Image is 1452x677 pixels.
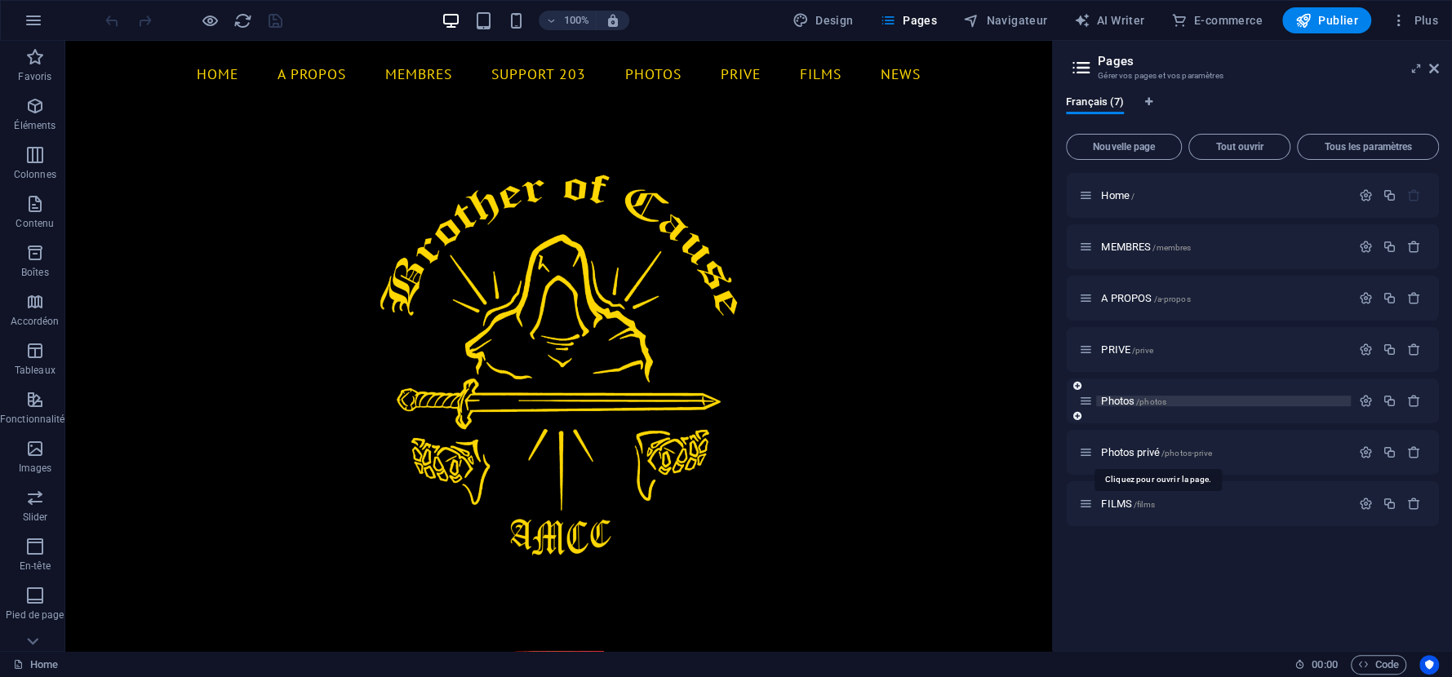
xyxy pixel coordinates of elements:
[1297,134,1439,160] button: Tous les paramètres
[233,11,252,30] i: Actualiser la page
[1096,396,1351,406] div: Photos/photos
[15,364,56,377] p: Tableaux
[1098,54,1439,69] h2: Pages
[1188,134,1290,160] button: Tout ouvrir
[1295,12,1358,29] span: Publier
[1359,394,1373,408] div: Paramètres
[1383,445,1396,459] div: Dupliquer
[1407,497,1421,511] div: Supprimer
[1383,497,1396,511] div: Dupliquer
[20,560,51,573] p: En-tête
[873,7,944,33] button: Pages
[16,217,54,230] p: Contenu
[1351,655,1406,675] button: Code
[1282,7,1371,33] button: Publier
[1359,445,1373,459] div: Paramètres
[880,12,937,29] span: Pages
[1096,447,1351,458] div: Photos privé/photos-prive
[563,11,589,30] h6: 100%
[1312,655,1337,675] span: 00 00
[1067,7,1151,33] button: AI Writer
[1073,12,1144,29] span: AI Writer
[1066,96,1439,127] div: Onglets langues
[1323,658,1325,670] span: :
[1101,343,1153,356] span: Cliquez pour ouvrir la page.
[539,11,597,30] button: 100%
[1101,395,1166,407] span: Cliquez pour ouvrir la page.
[1101,498,1155,510] span: Cliquez pour ouvrir la page.
[1384,7,1445,33] button: Plus
[1294,655,1338,675] h6: Durée de la session
[1098,69,1406,83] h3: Gérer vos pages et vos paramètres
[6,608,64,622] p: Pied de page
[1101,292,1190,304] span: Cliquez pour ouvrir la page.
[1066,134,1182,160] button: Nouvelle page
[1407,445,1421,459] div: Supprimer
[1101,189,1135,201] span: Cliquez pour ouvrir la page.
[1407,291,1421,305] div: Supprimer
[21,266,49,279] p: Boîtes
[1407,188,1421,202] div: La page de départ ne peut pas être supprimée.
[1096,241,1351,252] div: MEMBRES/membres
[1407,240,1421,254] div: Supprimer
[13,655,58,675] a: Cliquez pour annuler la sélection. Double-cliquez pour ouvrir Pages.
[1096,293,1351,303] div: A PROPOS/a-propos
[963,12,1047,29] span: Navigateur
[1153,294,1190,303] span: /a-propos
[1407,394,1421,408] div: Supprimer
[1134,500,1155,509] span: /films
[1096,498,1351,509] div: FILMS/films
[1170,12,1262,29] span: E-commerce
[1073,142,1174,152] span: Nouvelle page
[1383,291,1396,305] div: Dupliquer
[1359,188,1373,202] div: Paramètres
[1407,343,1421,356] div: Supprimer
[786,7,860,33] button: Design
[19,462,52,475] p: Images
[1136,397,1166,406] span: /photos
[1383,343,1396,356] div: Dupliquer
[1391,12,1438,29] span: Plus
[1383,394,1396,408] div: Dupliquer
[1359,240,1373,254] div: Paramètres
[1359,343,1373,356] div: Paramètres
[786,7,860,33] div: Design (Ctrl+Alt+Y)
[23,511,48,524] p: Slider
[18,70,51,83] p: Favoris
[1161,449,1212,458] span: /photos-prive
[1304,142,1432,152] span: Tous les paramètres
[11,315,59,328] p: Accordéon
[1359,291,1373,305] div: Paramètres
[14,168,56,181] p: Colonnes
[233,11,252,30] button: reload
[14,119,56,132] p: Éléments
[957,7,1054,33] button: Navigateur
[1196,142,1283,152] span: Tout ouvrir
[1101,446,1211,458] span: Photos privé
[1383,188,1396,202] div: Dupliquer
[1132,346,1153,355] span: /prive
[1101,241,1191,253] span: Cliquez pour ouvrir la page.
[793,12,854,29] span: Design
[1164,7,1268,33] button: E-commerce
[1152,243,1191,252] span: /membres
[1358,655,1399,675] span: Code
[1096,344,1351,355] div: PRIVE/prive
[1066,92,1124,115] span: Français (7)
[1383,240,1396,254] div: Dupliquer
[606,13,620,28] i: Lors du redimensionnement, ajuster automatiquement le niveau de zoom en fonction de l'appareil sé...
[1419,655,1439,675] button: Usercentrics
[1359,497,1373,511] div: Paramètres
[1131,192,1135,201] span: /
[1096,190,1351,201] div: Home/
[200,11,220,30] button: Cliquez ici pour quitter le mode Aperçu et poursuivre l'édition.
